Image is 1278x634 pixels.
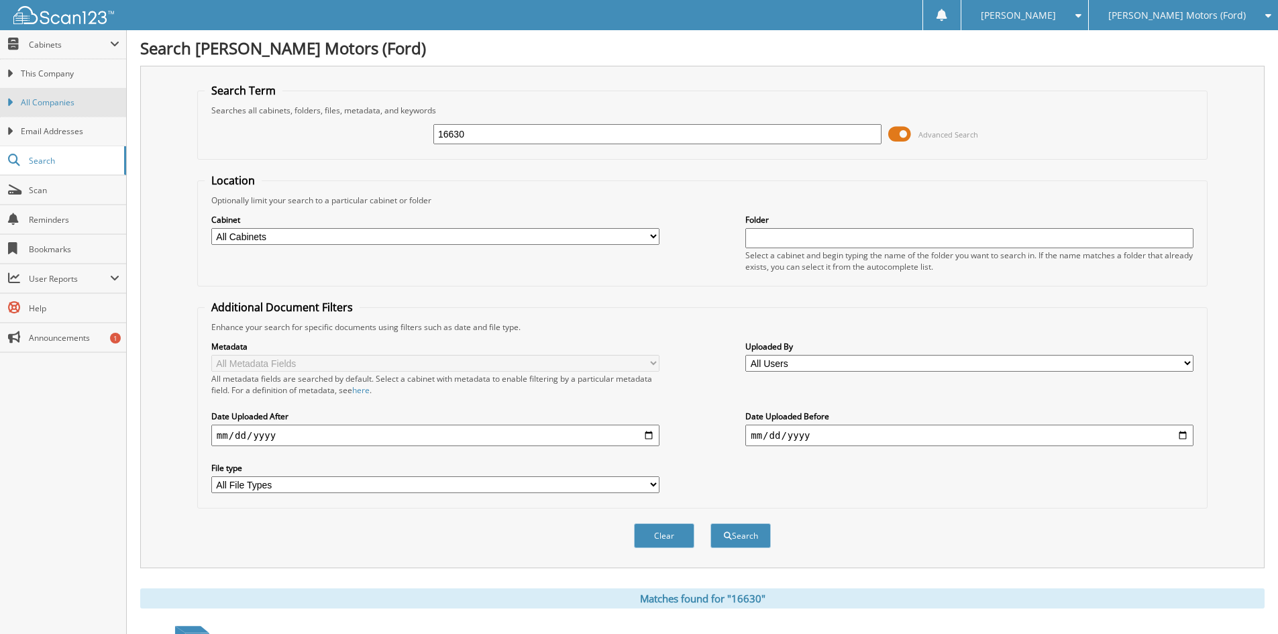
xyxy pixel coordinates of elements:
label: Date Uploaded After [211,411,659,422]
a: here [352,384,370,396]
span: Scan [29,184,119,196]
span: [PERSON_NAME] [981,11,1056,19]
div: All metadata fields are searched by default. Select a cabinet with metadata to enable filtering b... [211,373,659,396]
label: Date Uploaded Before [745,411,1193,422]
label: Uploaded By [745,341,1193,352]
label: Cabinet [211,214,659,225]
span: Reminders [29,214,119,225]
span: Announcements [29,332,119,344]
span: [PERSON_NAME] Motors (Ford) [1108,11,1246,19]
span: Cabinets [29,39,110,50]
img: scan123-logo-white.svg [13,6,114,24]
label: File type [211,462,659,474]
input: start [211,425,659,446]
div: 1 [110,333,121,344]
span: Bookmarks [29,244,119,255]
legend: Search Term [205,83,282,98]
input: end [745,425,1193,446]
span: All Companies [21,97,119,109]
span: Search [29,155,117,166]
span: User Reports [29,273,110,284]
span: Advanced Search [918,129,978,140]
legend: Additional Document Filters [205,300,360,315]
button: Search [710,523,771,548]
span: Help [29,303,119,314]
label: Folder [745,214,1193,225]
div: Select a cabinet and begin typing the name of the folder you want to search in. If the name match... [745,250,1193,272]
div: Enhance your search for specific documents using filters such as date and file type. [205,321,1200,333]
h1: Search [PERSON_NAME] Motors (Ford) [140,37,1265,59]
div: Matches found for "16630" [140,588,1265,609]
div: Searches all cabinets, folders, files, metadata, and keywords [205,105,1200,116]
span: Email Addresses [21,125,119,138]
div: Optionally limit your search to a particular cabinet or folder [205,195,1200,206]
span: This Company [21,68,119,80]
label: Metadata [211,341,659,352]
legend: Location [205,173,262,188]
button: Clear [634,523,694,548]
